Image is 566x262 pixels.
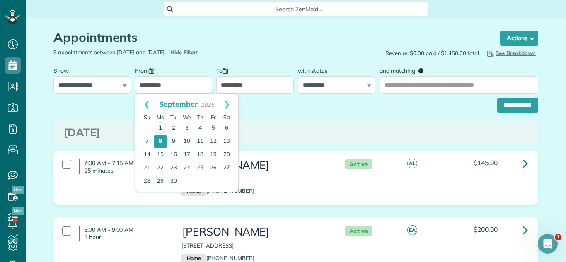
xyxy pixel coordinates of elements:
span: New [12,207,24,215]
span: Active [345,226,372,236]
a: 13 [220,135,233,148]
button: See Breakdown [483,48,538,58]
a: Home[PHONE_NUMBER] [181,187,254,194]
h1: Appointments [53,31,484,44]
span: Sunday [144,114,150,120]
span: Revenue: $0.00 paid / $1,450.00 total [385,49,479,57]
label: From [135,62,158,78]
a: 20 [220,148,233,161]
a: 8 [154,135,167,148]
span: September [159,99,198,108]
iframe: Intercom live chat [538,234,558,254]
h3: [DATE] [64,127,528,139]
h4: 7:00 AM - 7:15 AM [79,159,169,174]
a: 10 [180,135,194,148]
a: 29 [154,175,167,188]
span: Wednesday [183,114,191,120]
a: 16 [167,148,180,161]
a: Next [215,94,238,115]
h3: [PERSON_NAME] [181,226,328,238]
span: Tuesday [170,114,177,120]
a: 17 [180,148,194,161]
button: Actions [500,31,538,46]
a: 24 [180,161,194,175]
span: EA [407,225,417,235]
span: Saturday [223,114,230,120]
a: 25 [194,161,207,175]
a: 7 [140,135,154,148]
p: 15 minutes [84,167,169,174]
a: 21 [140,161,154,175]
span: 2025 [201,101,214,108]
a: Hide Filters [169,49,199,55]
a: 4 [194,122,207,135]
h3: [PERSON_NAME] [181,159,328,171]
a: Home[PHONE_NUMBER] [181,255,254,261]
span: AL [407,159,417,168]
p: [STREET_ADDRESS] [181,175,328,183]
p: 1 hour [84,233,169,241]
span: Thursday [197,114,203,120]
label: and matching [380,62,430,78]
span: See Breakdown [486,50,536,56]
a: 11 [194,135,207,148]
p: [STREET_ADDRESS] [181,242,328,250]
span: Hide Filters [170,48,199,56]
a: 12 [207,135,220,148]
a: 26 [207,161,220,175]
span: Friday [211,114,216,120]
span: Active [345,159,372,170]
a: 2 [167,122,180,135]
span: Monday [157,114,164,120]
span: 1 [555,234,561,240]
a: 1 [155,122,166,134]
a: 14 [140,148,154,161]
a: 27 [220,161,233,175]
a: 9 [167,135,180,148]
h4: 8:00 AM - 9:00 AM [79,226,169,241]
a: 15 [154,148,167,161]
a: 30 [167,175,180,188]
a: Prev [135,94,158,115]
span: $145.00 [474,159,498,167]
span: New [12,186,24,194]
a: 18 [194,148,207,161]
span: $200.00 [474,225,498,233]
a: 19 [207,148,220,161]
a: 6 [220,122,233,135]
a: 23 [167,161,180,175]
label: To [216,62,232,78]
a: 28 [140,175,154,188]
a: 22 [154,161,167,175]
a: 3 [180,122,194,135]
div: 9 appointments between [DATE] and [DATE] [47,48,296,56]
a: 5 [207,122,220,135]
